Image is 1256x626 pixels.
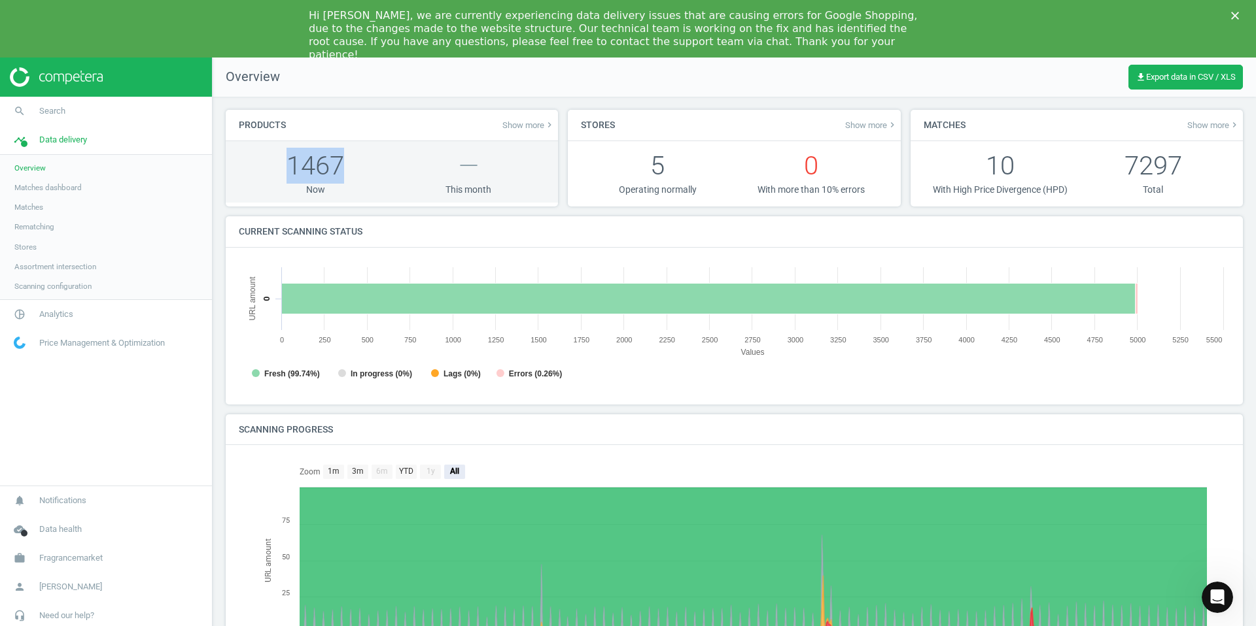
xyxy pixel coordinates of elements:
[509,369,562,378] tspan: Errors (0.26%)
[39,581,102,593] span: [PERSON_NAME]
[459,150,479,181] span: —
[873,336,888,344] text: 3500
[1231,12,1244,20] div: Close
[39,523,82,535] span: Data health
[1087,336,1103,344] text: 4750
[1206,336,1222,344] text: 5500
[911,110,979,140] h4: Matches
[352,467,364,476] text: 3m
[1229,120,1240,130] i: keyboard_arrow_right
[39,308,73,320] span: Analytics
[14,222,54,232] span: Rematching
[280,336,284,344] text: 0
[10,67,103,87] img: ajHJNr6hYgQAAAAASUVORK5CYII=
[1136,72,1236,82] span: Export data in CSV / XLS
[488,336,504,344] text: 1250
[7,488,32,513] i: notifications
[14,261,96,272] span: Assortment intersection
[362,336,374,344] text: 500
[328,467,340,476] text: 1m
[1002,336,1017,344] text: 4250
[916,336,932,344] text: 3750
[924,148,1077,184] p: 10
[282,516,290,525] text: 75
[502,120,555,130] a: Show morekeyboard_arrow_right
[7,99,32,124] i: search
[574,336,589,344] text: 1750
[1187,120,1240,130] span: Show more
[39,105,65,117] span: Search
[568,110,628,140] h4: Stores
[309,9,926,61] div: Hi [PERSON_NAME], we are currently experiencing data delivery issues that are causing errors for ...
[924,184,1077,196] p: With High Price Divergence (HPD)
[735,148,888,184] p: 0
[427,467,435,476] text: 1y
[1130,336,1145,344] text: 5000
[14,182,82,193] span: Matches dashboard
[7,574,32,599] i: person
[1136,72,1146,82] i: get_app
[264,538,273,582] tspan: URL amount
[14,242,37,252] span: Stores
[300,467,321,476] text: Zoom
[616,336,632,344] text: 2000
[449,467,459,476] text: All
[226,414,346,445] h4: Scanning progress
[887,120,898,130] i: keyboard_arrow_right
[445,336,461,344] text: 1000
[845,120,898,130] span: Show more
[248,276,257,320] tspan: URL amount
[319,336,330,344] text: 250
[282,553,290,561] text: 50
[39,610,94,621] span: Need our help?
[1077,184,1230,196] p: Total
[659,336,674,344] text: 2250
[1044,336,1060,344] text: 4500
[544,120,555,130] i: keyboard_arrow_right
[226,216,375,247] h4: Current scanning status
[39,495,86,506] span: Notifications
[7,517,32,542] i: cloud_done
[1128,65,1243,90] button: get_appExport data in CSV / XLS
[376,467,388,476] text: 6m
[14,202,43,212] span: Matches
[741,348,765,357] tspan: Values
[444,369,481,378] tspan: Lags (0%)
[1077,148,1230,184] p: 7297
[581,184,734,196] p: Operating normally
[502,120,555,130] span: Show more
[404,336,416,344] text: 750
[7,302,32,327] i: pie_chart_outlined
[1202,582,1233,613] iframe: Intercom live chat
[1187,120,1240,130] a: Show morekeyboard_arrow_right
[226,110,299,140] h4: Products
[14,281,92,291] span: Scanning configuration
[702,336,718,344] text: 2500
[264,369,320,378] tspan: Fresh (99.74%)
[39,552,103,564] span: Fragrancemarket
[531,336,546,344] text: 1500
[7,127,32,152] i: timeline
[39,337,165,349] span: Price Management & Optimization
[14,163,46,173] span: Overview
[1172,336,1188,344] text: 5250
[213,68,280,86] span: Overview
[392,184,545,196] p: This month
[14,337,26,349] img: wGWNvw8QSZomAAAAABJRU5ErkJggg==
[845,120,898,130] a: Show morekeyboard_arrow_right
[830,336,846,344] text: 3250
[581,148,734,184] p: 5
[958,336,974,344] text: 4000
[735,184,888,196] p: With more than 10% errors
[788,336,803,344] text: 3000
[39,134,87,146] span: Data delivery
[399,467,413,476] text: YTD
[744,336,760,344] text: 2750
[351,369,412,378] tspan: In progress (0%)
[239,148,392,184] p: 1467
[262,296,271,301] text: 0
[239,184,392,196] p: Now
[7,546,32,570] i: work
[282,589,290,597] text: 25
